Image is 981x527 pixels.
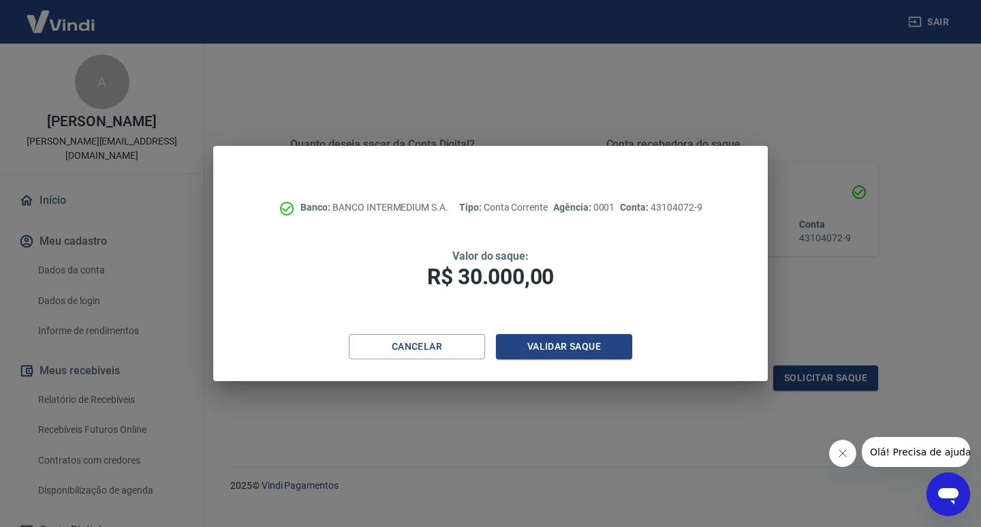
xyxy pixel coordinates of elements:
[553,200,614,215] p: 0001
[8,10,114,20] span: Olá! Precisa de ajuda?
[926,472,970,516] iframe: Botão para abrir a janela de mensagens
[300,200,448,215] p: BANCO INTERMEDIUM S.A.
[459,202,484,213] span: Tipo:
[553,202,593,213] span: Agência:
[829,440,856,467] iframe: Fechar mensagem
[459,200,548,215] p: Conta Corrente
[620,200,702,215] p: 43104072-9
[862,437,970,467] iframe: Mensagem da empresa
[496,334,632,359] button: Validar saque
[452,250,529,262] span: Valor do saque:
[300,202,332,213] span: Banco:
[620,202,651,213] span: Conta:
[349,334,485,359] button: Cancelar
[427,264,554,290] span: R$ 30.000,00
